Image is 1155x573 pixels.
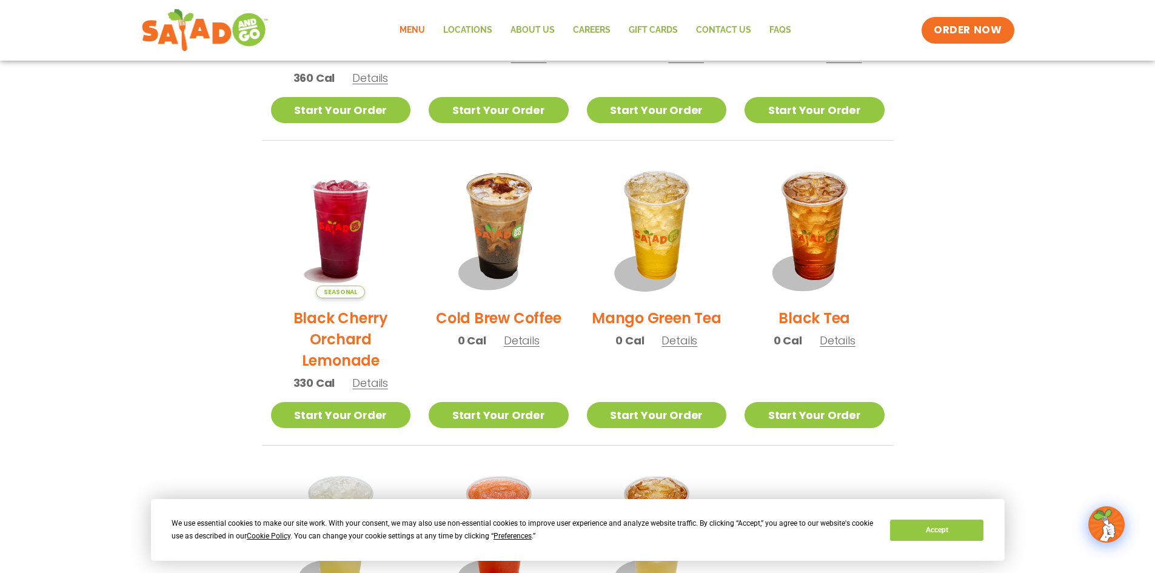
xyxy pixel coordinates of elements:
[293,70,335,86] span: 360 Cal
[922,17,1014,44] a: ORDER NOW
[434,16,501,44] a: Locations
[587,159,727,299] img: Product photo for Mango Green Tea
[826,49,862,64] span: Details
[172,517,875,543] div: We use essential cookies to make our site work. With your consent, we may also use non-essential ...
[564,16,620,44] a: Careers
[352,70,388,85] span: Details
[247,532,290,540] span: Cookie Policy
[271,307,411,371] h2: Black Cherry Orchard Lemonade
[774,332,802,349] span: 0 Cal
[592,307,721,329] h2: Mango Green Tea
[151,499,1005,561] div: Cookie Consent Prompt
[390,16,800,44] nav: Menu
[429,402,569,428] a: Start Your Order
[620,16,687,44] a: GIFT CARDS
[745,402,885,428] a: Start Your Order
[890,520,983,541] button: Accept
[141,6,269,55] img: new-SAG-logo-768×292
[429,159,569,299] img: Product photo for Cold Brew Coffee
[352,375,388,390] span: Details
[271,159,411,299] img: Product photo for Black Cherry Orchard Lemonade
[271,402,411,428] a: Start Your Order
[760,16,800,44] a: FAQs
[494,532,532,540] span: Preferences
[687,16,760,44] a: Contact Us
[511,49,547,64] span: Details
[587,402,727,428] a: Start Your Order
[745,97,885,123] a: Start Your Order
[316,286,365,298] span: Seasonal
[820,333,855,348] span: Details
[504,333,540,348] span: Details
[661,333,697,348] span: Details
[501,16,564,44] a: About Us
[271,97,411,123] a: Start Your Order
[778,307,850,329] h2: Black Tea
[615,332,644,349] span: 0 Cal
[934,23,1002,38] span: ORDER NOW
[458,332,486,349] span: 0 Cal
[429,97,569,123] a: Start Your Order
[668,49,704,64] span: Details
[1090,508,1123,541] img: wpChatIcon
[587,97,727,123] a: Start Your Order
[390,16,434,44] a: Menu
[745,159,885,299] img: Product photo for Black Tea
[436,307,561,329] h2: Cold Brew Coffee
[293,375,335,391] span: 330 Cal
